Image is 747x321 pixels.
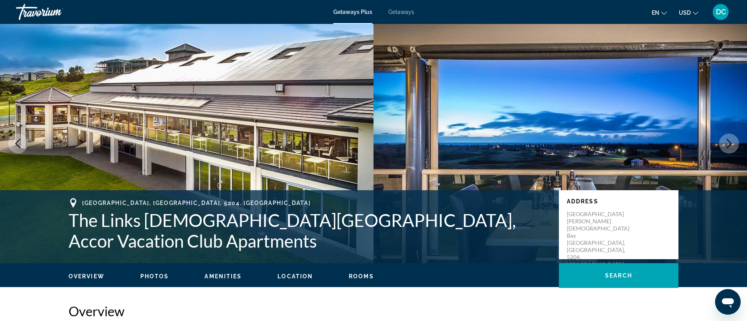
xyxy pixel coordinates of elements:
span: Amenities [204,273,242,280]
a: Travorium [16,2,96,22]
button: Amenities [204,273,242,280]
button: Search [559,263,678,288]
span: Rooms [349,273,374,280]
button: Next image [719,134,739,154]
button: Rooms [349,273,374,280]
button: User Menu [710,4,731,20]
span: Search [605,272,632,279]
button: Location [277,273,313,280]
span: Location [277,273,313,280]
span: Overview [69,273,104,280]
h2: Overview [69,303,678,319]
p: Address [567,198,670,205]
h1: The Links [DEMOGRAPHIC_DATA][GEOGRAPHIC_DATA], Accor Vacation Club Apartments [69,210,551,251]
span: Photos [140,273,169,280]
span: USD [679,10,691,16]
a: Getaways Plus [333,9,372,15]
button: Overview [69,273,104,280]
iframe: Button to launch messaging window [715,289,741,315]
button: Change language [652,7,667,18]
span: [GEOGRAPHIC_DATA], [GEOGRAPHIC_DATA], 5204, [GEOGRAPHIC_DATA] [82,200,311,206]
button: Previous image [8,134,28,154]
p: [GEOGRAPHIC_DATA][PERSON_NAME] [DEMOGRAPHIC_DATA] Bay [GEOGRAPHIC_DATA], [GEOGRAPHIC_DATA], 5204,... [567,211,631,268]
a: Getaways [388,9,414,15]
span: DC [716,8,726,16]
button: Photos [140,273,169,280]
button: Change currency [679,7,698,18]
span: en [652,10,659,16]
